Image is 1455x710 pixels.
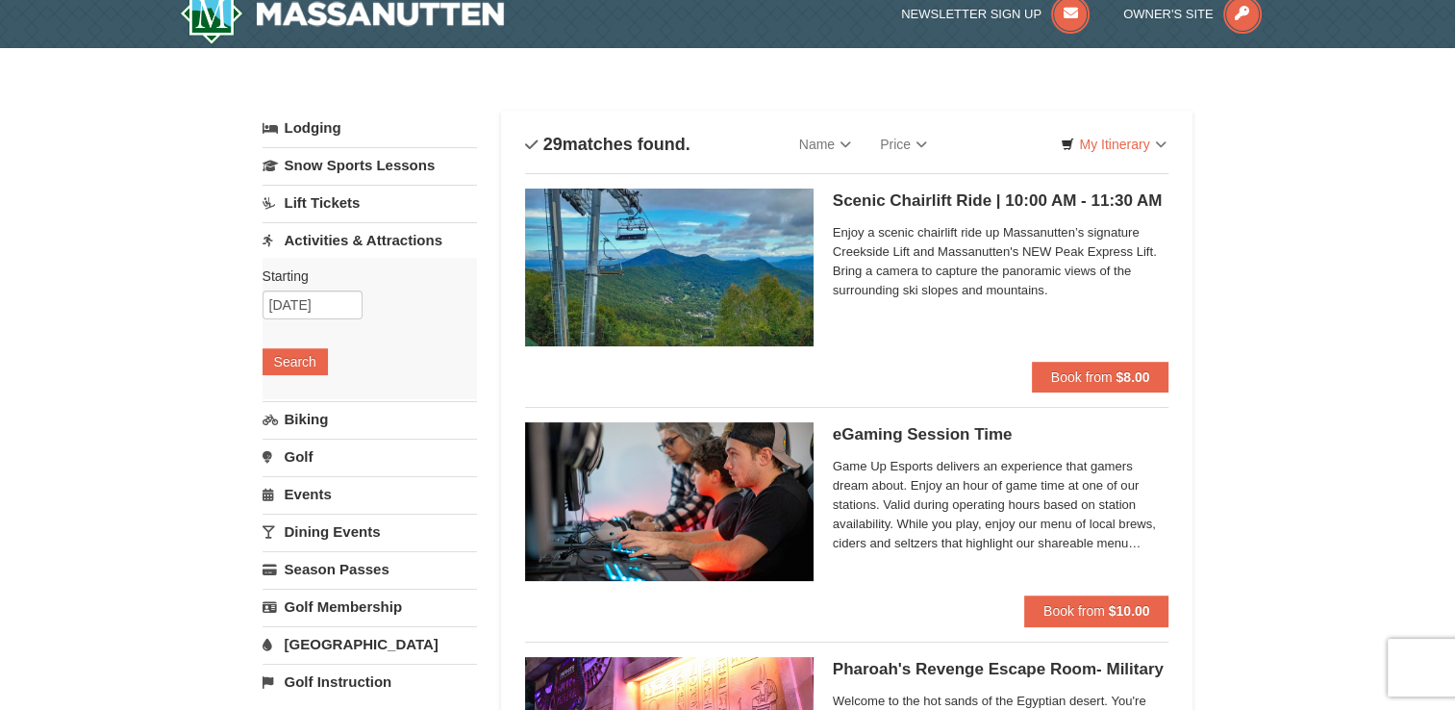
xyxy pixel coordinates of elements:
a: [GEOGRAPHIC_DATA] [263,626,477,662]
span: Book from [1051,369,1113,385]
a: Name [785,125,865,164]
span: 29 [543,135,563,154]
h5: eGaming Session Time [833,425,1169,444]
a: Price [865,125,941,164]
a: Lodging [263,111,477,145]
a: Owner's Site [1123,7,1262,21]
a: Dining Events [263,514,477,549]
span: Game Up Esports delivers an experience that gamers dream about. Enjoy an hour of game time at one... [833,457,1169,553]
strong: $10.00 [1109,603,1150,619]
img: 19664770-34-0b975b5b.jpg [525,422,814,580]
a: My Itinerary [1048,130,1178,159]
a: Golf [263,439,477,474]
h5: Pharoah's Revenge Escape Room- Military [833,660,1169,679]
span: Enjoy a scenic chairlift ride up Massanutten’s signature Creekside Lift and Massanutten's NEW Pea... [833,223,1169,300]
a: Snow Sports Lessons [263,147,477,183]
strong: $8.00 [1116,369,1149,385]
h5: Scenic Chairlift Ride | 10:00 AM - 11:30 AM [833,191,1169,211]
img: 24896431-1-a2e2611b.jpg [525,189,814,346]
a: Biking [263,401,477,437]
a: Events [263,476,477,512]
a: Season Passes [263,551,477,587]
a: Lift Tickets [263,185,477,220]
a: Newsletter Sign Up [901,7,1090,21]
button: Search [263,348,328,375]
a: Golf Instruction [263,664,477,699]
button: Book from $8.00 [1032,362,1169,393]
a: Golf Membership [263,589,477,624]
h4: matches found. [525,135,690,154]
a: Activities & Attractions [263,222,477,258]
span: Owner's Site [1123,7,1214,21]
span: Newsletter Sign Up [901,7,1041,21]
label: Starting [263,266,463,286]
button: Book from $10.00 [1024,596,1169,626]
span: Book from [1043,603,1105,619]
